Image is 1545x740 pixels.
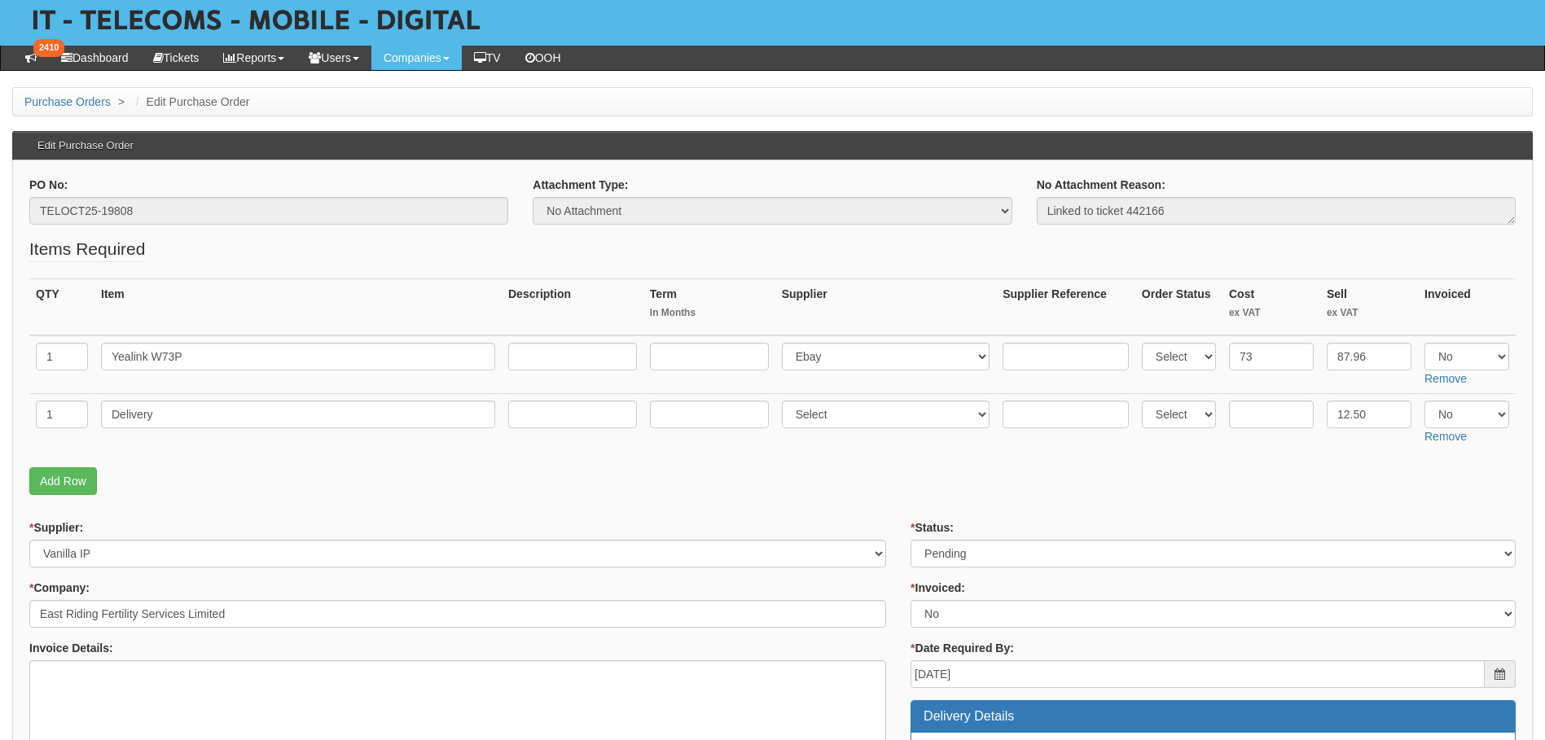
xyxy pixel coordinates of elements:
a: Purchase Orders [24,95,111,108]
label: Invoice Details: [29,640,113,656]
span: > [114,95,129,108]
textarea: Linked to ticket 442166 [1037,197,1516,225]
small: ex VAT [1229,306,1314,320]
label: Supplier: [29,519,83,536]
a: Remove [1424,372,1467,385]
a: Companies [371,46,462,70]
h3: Edit Purchase Order [29,132,142,160]
label: No Attachment Reason: [1037,177,1165,193]
a: Add Row [29,467,97,495]
th: Supplier Reference [996,279,1135,336]
th: Invoiced [1418,279,1516,336]
th: Sell [1320,279,1418,336]
a: Remove [1424,430,1467,443]
a: Dashboard [49,46,141,70]
label: Company: [29,580,90,596]
th: Order Status [1135,279,1222,336]
a: Tickets [141,46,212,70]
th: Supplier [775,279,997,336]
h3: Delivery Details [924,709,1503,724]
label: Invoiced: [911,580,965,596]
span: 2410 [33,39,64,57]
label: Attachment Type: [533,177,628,193]
th: QTY [29,279,94,336]
legend: Items Required [29,237,145,262]
th: Cost [1222,279,1320,336]
label: Date Required By: [911,640,1014,656]
a: OOH [513,46,573,70]
small: In Months [650,306,769,320]
th: Term [643,279,775,336]
a: Users [296,46,371,70]
a: Reports [211,46,296,70]
th: Item [94,279,502,336]
th: Description [502,279,643,336]
label: PO No: [29,177,68,193]
a: TV [462,46,513,70]
li: Edit Purchase Order [132,94,250,110]
label: Status: [911,519,954,536]
small: ex VAT [1327,306,1411,320]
